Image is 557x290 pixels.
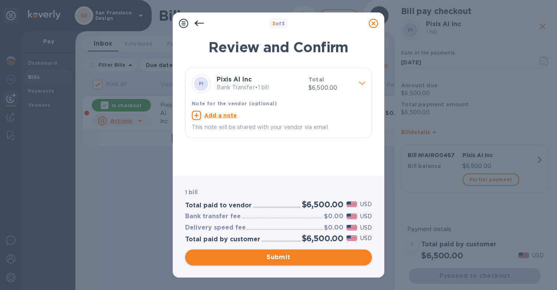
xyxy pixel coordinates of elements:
b: Note for the vendor (optional) [192,101,277,106]
b: Total [308,76,324,83]
b: 1 bill [185,189,198,195]
button: Submit [185,249,372,265]
p: This note will be shared with your vendor via email [192,123,365,131]
h3: Bank transfer fee [185,213,241,220]
p: USD [360,212,372,221]
p: USD [360,224,372,232]
p: Bank Transfer • 1 bill [217,83,302,92]
h2: $6,500.00 [302,233,343,243]
span: Submit [191,253,366,262]
span: 3 [272,21,275,27]
p: USD [360,234,372,242]
p: USD [360,200,372,209]
img: USD [347,235,357,241]
img: USD [347,225,357,230]
h3: $0.00 [324,213,343,220]
img: USD [347,214,357,219]
b: PI [199,81,204,87]
h3: Total paid by customer [185,236,260,243]
div: PIPixis AI IncBank Transfer•1 billTotal$6,500.00Note for the vendor (optional)Add a noteThis note... [192,74,365,131]
h3: Total paid to vendor [185,202,252,209]
h2: $6,500.00 [302,200,343,209]
h3: $0.00 [324,224,343,232]
h3: Delivery speed fee [185,224,246,232]
b: Pixis AI Inc [217,76,252,83]
h1: Review and Confirm [185,39,372,55]
img: USD [347,202,357,207]
u: Add a note [204,112,237,118]
p: $6,500.00 [308,84,353,92]
b: of 3 [272,21,285,27]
